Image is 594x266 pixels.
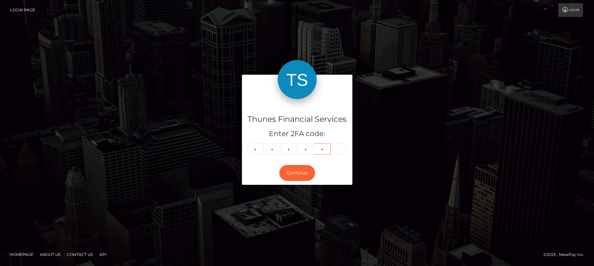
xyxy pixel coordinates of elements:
[558,3,583,17] a: Login
[64,249,95,260] a: Contact Us
[278,60,317,99] img: Thunes Financial Services
[247,129,348,139] h5: Enter 2FA code:
[279,165,315,181] button: Continue
[37,249,63,260] a: About Us
[247,114,348,125] h4: Thunes Financial Services
[10,3,35,17] a: Login Page
[7,249,36,260] a: Homepage
[543,251,589,258] div: © 2025 , MassPay Inc.
[97,249,109,260] a: API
